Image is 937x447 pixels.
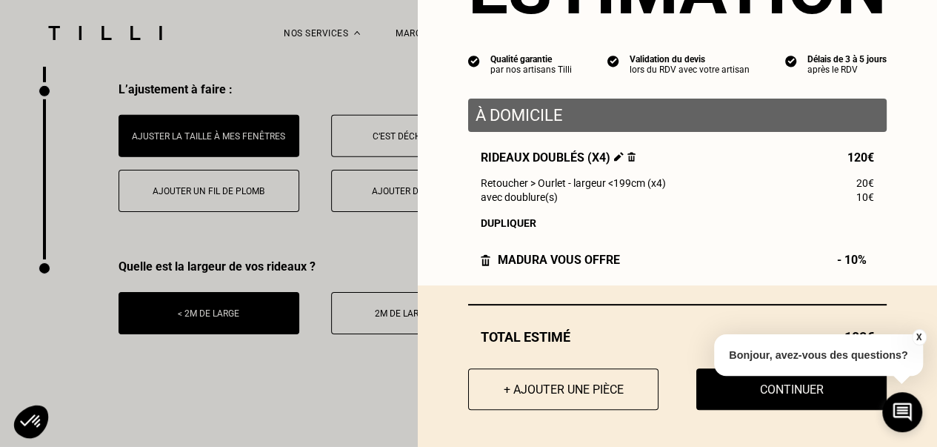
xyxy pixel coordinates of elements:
[837,253,874,267] span: - 10%
[807,54,887,64] div: Délais de 3 à 5 jours
[630,54,750,64] div: Validation du devis
[481,253,620,267] div: Madura vous offre
[856,177,874,189] span: 20€
[490,64,572,75] div: par nos artisans Tilli
[614,152,624,162] img: Éditer
[807,64,887,75] div: après le RDV
[856,191,874,203] span: 10€
[481,150,636,165] span: Rideaux doublés (x4)
[468,329,887,345] div: Total estimé
[481,191,558,203] span: avec doublure(s)
[481,177,666,189] span: Retoucher > Ourlet - largeur <199cm (x4)
[847,150,874,165] span: 120€
[630,64,750,75] div: lors du RDV avec votre artisan
[476,106,879,125] p: À domicile
[696,368,887,410] button: Continuer
[714,334,923,376] p: Bonjour, avez-vous des questions?
[468,368,658,410] button: + Ajouter une pièce
[785,54,797,67] img: icon list info
[627,152,636,162] img: Supprimer
[911,329,926,345] button: X
[607,54,619,67] img: icon list info
[490,54,572,64] div: Qualité garantie
[468,54,480,67] img: icon list info
[481,217,874,229] div: Dupliquer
